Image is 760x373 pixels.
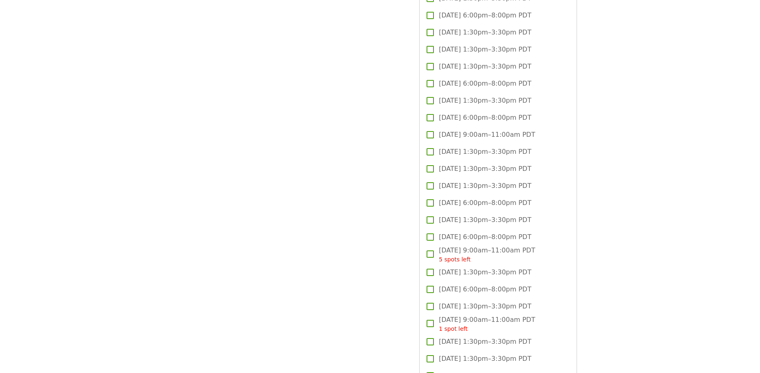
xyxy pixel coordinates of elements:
[439,215,531,225] span: [DATE] 1:30pm–3:30pm PDT
[439,164,531,174] span: [DATE] 1:30pm–3:30pm PDT
[439,96,531,106] span: [DATE] 1:30pm–3:30pm PDT
[439,147,531,157] span: [DATE] 1:30pm–3:30pm PDT
[439,113,531,123] span: [DATE] 6:00pm–8:00pm PDT
[439,256,470,263] span: 5 spots left
[439,337,531,347] span: [DATE] 1:30pm–3:30pm PDT
[439,79,531,88] span: [DATE] 6:00pm–8:00pm PDT
[439,62,531,71] span: [DATE] 1:30pm–3:30pm PDT
[439,354,531,364] span: [DATE] 1:30pm–3:30pm PDT
[439,11,531,20] span: [DATE] 6:00pm–8:00pm PDT
[439,45,531,54] span: [DATE] 1:30pm–3:30pm PDT
[439,246,535,264] span: [DATE] 9:00am–11:00am PDT
[439,130,535,140] span: [DATE] 9:00am–11:00am PDT
[439,302,531,311] span: [DATE] 1:30pm–3:30pm PDT
[439,232,531,242] span: [DATE] 6:00pm–8:00pm PDT
[439,181,531,191] span: [DATE] 1:30pm–3:30pm PDT
[439,315,535,333] span: [DATE] 9:00am–11:00am PDT
[439,326,468,332] span: 1 spot left
[439,285,531,294] span: [DATE] 6:00pm–8:00pm PDT
[439,28,531,37] span: [DATE] 1:30pm–3:30pm PDT
[439,267,531,277] span: [DATE] 1:30pm–3:30pm PDT
[439,198,531,208] span: [DATE] 6:00pm–8:00pm PDT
